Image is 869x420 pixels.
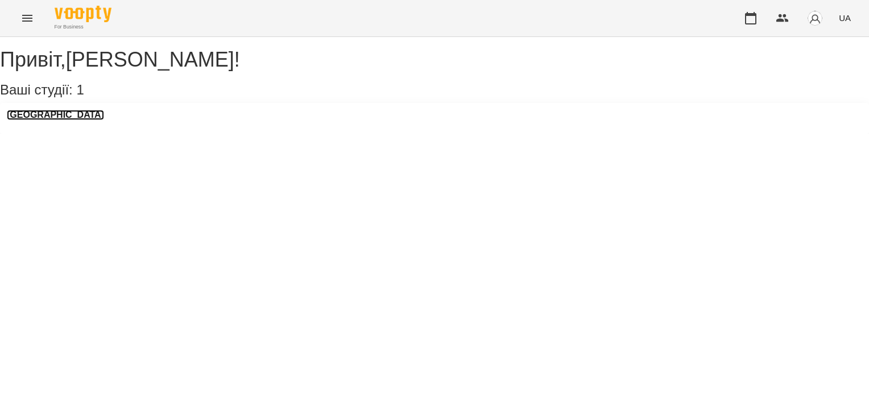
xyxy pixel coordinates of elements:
button: UA [834,7,855,28]
span: 1 [76,82,84,97]
button: Menu [14,5,41,32]
span: UA [839,12,851,24]
span: For Business [55,23,111,31]
img: Voopty Logo [55,6,111,22]
a: [GEOGRAPHIC_DATA] [7,110,104,120]
img: avatar_s.png [807,10,823,26]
